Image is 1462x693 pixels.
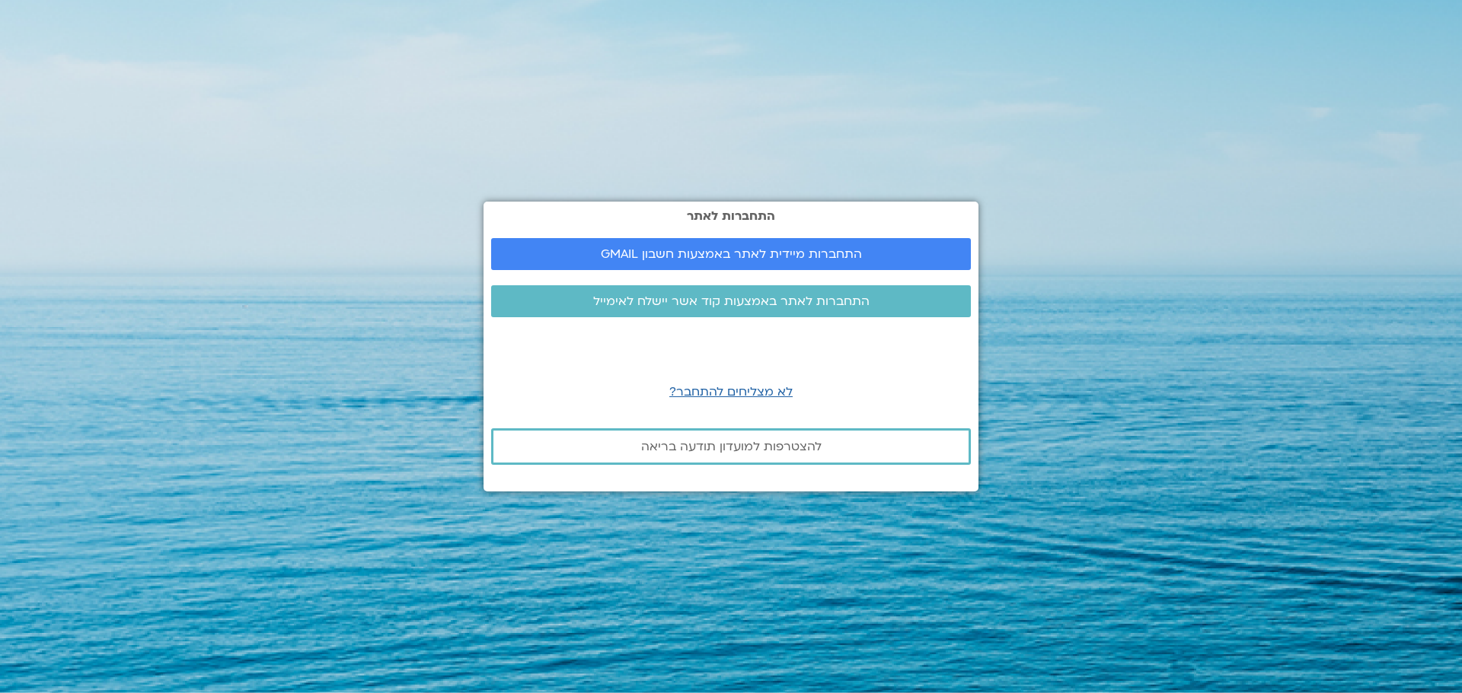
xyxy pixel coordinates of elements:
a: לא מצליחים להתחבר? [669,383,793,400]
span: התחברות לאתר באמצעות קוד אשר יישלח לאימייל [593,294,870,308]
a: התחברות מיידית לאתר באמצעות חשבון GMAIL [491,238,971,270]
a: התחברות לאתר באמצעות קוד אשר יישלח לאימייל [491,285,971,317]
span: התחברות מיידית לאתר באמצעות חשבון GMAIL [601,247,862,261]
h2: התחברות לאתר [491,209,971,223]
a: להצטרפות למועדון תודעה בריאה [491,428,971,465]
span: להצטרפות למועדון תודעה בריאה [641,440,822,453]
